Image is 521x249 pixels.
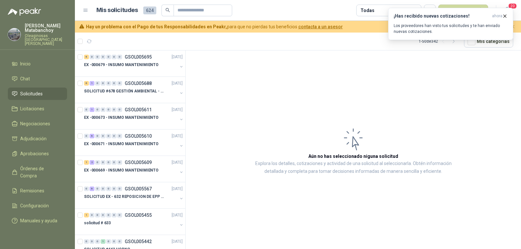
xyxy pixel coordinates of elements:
div: 0 [95,55,100,59]
a: Licitaciones [8,103,67,115]
span: Chat [20,75,30,82]
p: Explora los detalles, cotizaciones y actividad de una solicitud al seleccionarla. Obtén informaci... [251,160,456,175]
div: 0 [95,187,100,191]
p: [DATE] [172,107,183,113]
div: 0 [95,160,100,165]
div: 1 [90,107,94,112]
div: 6 [90,187,94,191]
div: 0 [117,134,122,138]
p: EX -000671 - INSUMO MANTENIMIENTO [84,141,159,147]
p: GSOL005611 [125,107,152,112]
a: Aprobaciones [8,147,67,160]
a: 0 6 0 0 0 0 0 GSOL005567[DATE] SOLICITUD EX - 632 REPOSICION DE EPP #2 [84,185,184,206]
div: 0 [106,107,111,112]
h1: Mis solicitudes [96,6,138,15]
div: 0 [106,81,111,86]
div: 0 [106,160,111,165]
p: GSOL005688 [125,81,152,86]
a: Solicitudes [8,88,67,100]
div: 0 [106,213,111,217]
div: 0 [117,213,122,217]
span: Licitaciones [20,105,44,112]
span: Manuales y ayuda [20,217,57,224]
button: Nueva solicitud [438,5,488,16]
span: search [165,8,170,12]
div: 0 [84,134,89,138]
h3: ¡Has recibido nuevas cotizaciones! [394,13,489,19]
a: Configuración [8,200,67,212]
p: EX -000673 - INSUMO MANTENIMIENTO [84,115,159,121]
div: 0 [101,160,106,165]
div: 1 [90,81,94,86]
div: 0 [112,239,117,244]
div: 0 [117,55,122,59]
div: 0 [95,81,100,86]
p: [DATE] [172,133,183,139]
div: 0 [101,213,106,217]
div: 0 [90,239,94,244]
b: Hay un problema con el Pago de tus Responsabilidades en Peakr, [86,24,227,29]
div: Todas [360,7,374,14]
div: 6 [90,134,94,138]
a: 0 1 0 0 0 0 0 GSOL005611[DATE] EX -000673 - INSUMO MANTENIMIENTO [84,106,184,127]
a: Inicio [8,58,67,70]
p: [DATE] [172,159,183,166]
a: 1 2 0 0 0 0 0 GSOL005609[DATE] EX -000669 - INSUMO MANTENIMIENTO [84,159,184,179]
a: Órdenes de Compra [8,162,67,182]
div: 0 [117,107,122,112]
span: Solicitudes [20,90,43,97]
p: EX -000679 - INSUMO MANTENIMIENTO [84,62,159,68]
div: 1 [101,239,106,244]
img: Logo peakr [8,8,41,16]
span: Adjudicación [20,135,47,142]
div: 0 [90,55,94,59]
p: GSOL005610 [125,134,152,138]
span: para que no pierdas tus beneficios [86,23,343,30]
div: 0 [106,239,111,244]
a: 6 1 0 0 0 0 0 GSOL005688[DATE] SOLICITUD #678 GESTIÓN AMBIENTAL - TUMACO [84,79,184,100]
div: 0 [112,134,117,138]
div: 6 [84,55,89,59]
p: Oleaginosas [GEOGRAPHIC_DATA][PERSON_NAME] [25,34,67,46]
a: 6 0 0 0 0 0 0 GSOL005695[DATE] EX -000679 - INSUMO MANTENIMIENTO [84,53,184,74]
div: 0 [101,107,106,112]
div: 0 [117,239,122,244]
div: 0 [84,107,89,112]
p: GSOL005609 [125,160,152,165]
p: [DATE] [172,80,183,87]
span: ahora [492,13,502,19]
p: Los proveedores han visto tus solicitudes y te han enviado nuevas cotizaciones. [394,23,508,35]
div: 0 [112,55,117,59]
p: [DATE] [172,212,183,218]
div: 0 [101,134,106,138]
p: GSOL005442 [125,239,152,244]
div: 0 [112,160,117,165]
img: Company Logo [8,28,21,41]
div: 0 [117,187,122,191]
span: 20 [508,3,517,9]
div: 0 [95,239,100,244]
p: solicitud # 633 [84,220,111,226]
div: 0 [95,134,100,138]
div: 2 [90,160,94,165]
div: 0 [90,213,94,217]
a: 0 6 0 0 0 0 0 GSOL005610[DATE] EX -000671 - INSUMO MANTENIMIENTO [84,132,184,153]
div: 0 [106,187,111,191]
button: 20 [501,5,513,16]
p: [DATE] [172,239,183,245]
span: Negociaciones [20,120,50,127]
p: GSOL005567 [125,187,152,191]
a: Negociaciones [8,118,67,130]
div: 6 [84,81,89,86]
p: GSOL005695 [125,55,152,59]
h3: Aún no has seleccionado niguna solicitud [308,153,398,160]
a: 1 0 0 0 0 0 0 GSOL005455[DATE] solicitud # 633 [84,211,184,232]
span: Órdenes de Compra [20,165,61,179]
div: 1 [84,213,89,217]
p: [DATE] [172,54,183,60]
p: SOLICITUD EX - 632 REPOSICION DE EPP #2 [84,194,165,200]
div: 0 [106,55,111,59]
p: [DATE] [172,186,183,192]
div: 0 [112,213,117,217]
span: Aprobaciones [20,150,49,157]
